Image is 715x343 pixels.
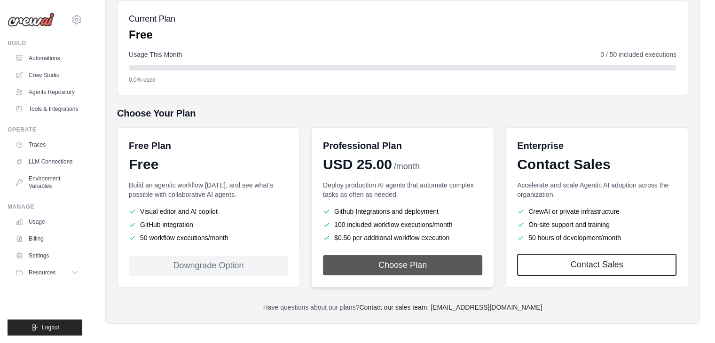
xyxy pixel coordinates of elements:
li: On-site support and training [517,220,676,229]
div: Free [129,156,288,173]
span: Resources [29,269,55,276]
div: Contact Sales [517,156,676,173]
h6: Enterprise [517,139,676,152]
span: Usage This Month [129,50,182,59]
p: Build an agentic workflow [DATE], and see what's possible with collaborative AI agents. [129,180,288,199]
div: Manage [8,203,82,210]
span: USD 25.00 [323,156,392,173]
p: Free [129,27,175,42]
a: Usage [11,214,82,229]
button: Resources [11,265,82,280]
a: Environment Variables [11,171,82,194]
li: Visual editor and AI copilot [129,207,288,216]
h5: Choose Your Plan [117,107,688,120]
img: Logo [8,13,55,27]
div: Operate [8,126,82,133]
a: Contact our sales team: [EMAIL_ADDRESS][DOMAIN_NAME] [359,304,542,311]
li: $0.50 per additional workflow execution [323,233,482,242]
button: Choose Plan [323,255,482,275]
span: 0 / 50 included executions [600,50,676,59]
li: 100 included workflow executions/month [323,220,482,229]
li: Github Integrations and deployment [323,207,482,216]
a: Tools & Integrations [11,101,82,117]
li: CrewAI or private infrastructure [517,207,676,216]
p: Deploy production AI agents that automate complex tasks as often as needed. [323,180,482,199]
p: Have questions about our plans? [117,303,688,312]
a: Contact Sales [517,254,676,276]
li: 50 hours of development/month [517,233,676,242]
h5: Current Plan [129,12,175,25]
a: Traces [11,137,82,152]
div: Build [8,39,82,47]
a: Settings [11,248,82,263]
span: /month [394,160,420,173]
div: Downgrade Option [129,256,288,276]
span: Logout [42,324,59,331]
a: Crew Studio [11,68,82,83]
h6: Professional Plan [323,139,402,152]
a: Automations [11,51,82,66]
li: GitHub integration [129,220,288,229]
a: Billing [11,231,82,246]
p: Accelerate and scale Agentic AI adoption across the organization. [517,180,676,199]
li: 50 workflow executions/month [129,233,288,242]
h6: Free Plan [129,139,171,152]
button: Logout [8,320,82,335]
span: 0.0% used [129,76,156,84]
a: Agents Repository [11,85,82,100]
a: LLM Connections [11,154,82,169]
